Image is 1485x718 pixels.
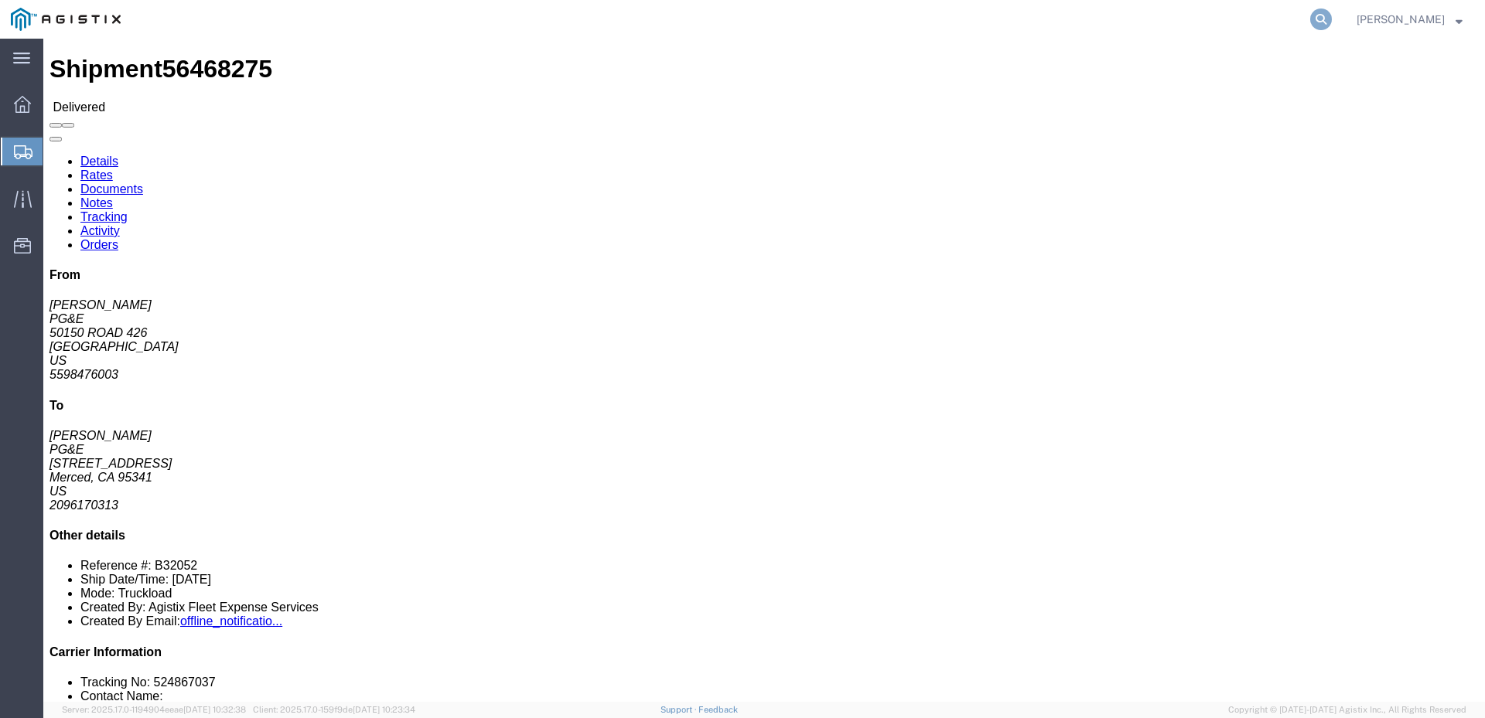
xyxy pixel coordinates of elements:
[698,705,738,714] a: Feedback
[661,705,699,714] a: Support
[353,705,415,714] span: [DATE] 10:23:34
[183,705,246,714] span: [DATE] 10:32:38
[62,705,246,714] span: Server: 2025.17.0-1194904eeae
[11,8,121,31] img: logo
[253,705,415,714] span: Client: 2025.17.0-159f9de
[1228,703,1466,716] span: Copyright © [DATE]-[DATE] Agistix Inc., All Rights Reserved
[1356,10,1463,29] button: [PERSON_NAME]
[43,39,1485,702] iframe: FS Legacy Container
[1357,11,1445,28] span: Joe Torres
